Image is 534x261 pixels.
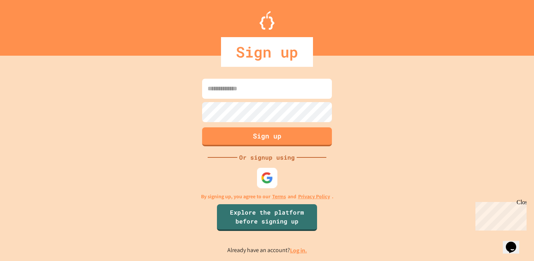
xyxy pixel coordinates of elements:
[201,193,333,200] p: By signing up, you agree to our and .
[221,37,313,67] div: Sign up
[3,3,51,47] div: Chat with us now!Close
[202,127,332,146] button: Sign up
[237,153,297,162] div: Or signup using
[290,247,307,254] a: Log in.
[298,193,330,200] a: Privacy Policy
[227,246,307,255] p: Already have an account?
[260,11,274,30] img: Logo.svg
[261,172,273,184] img: google-icon.svg
[472,199,527,231] iframe: chat widget
[217,204,317,231] a: Explore the platform before signing up
[503,231,527,254] iframe: chat widget
[272,193,286,200] a: Terms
